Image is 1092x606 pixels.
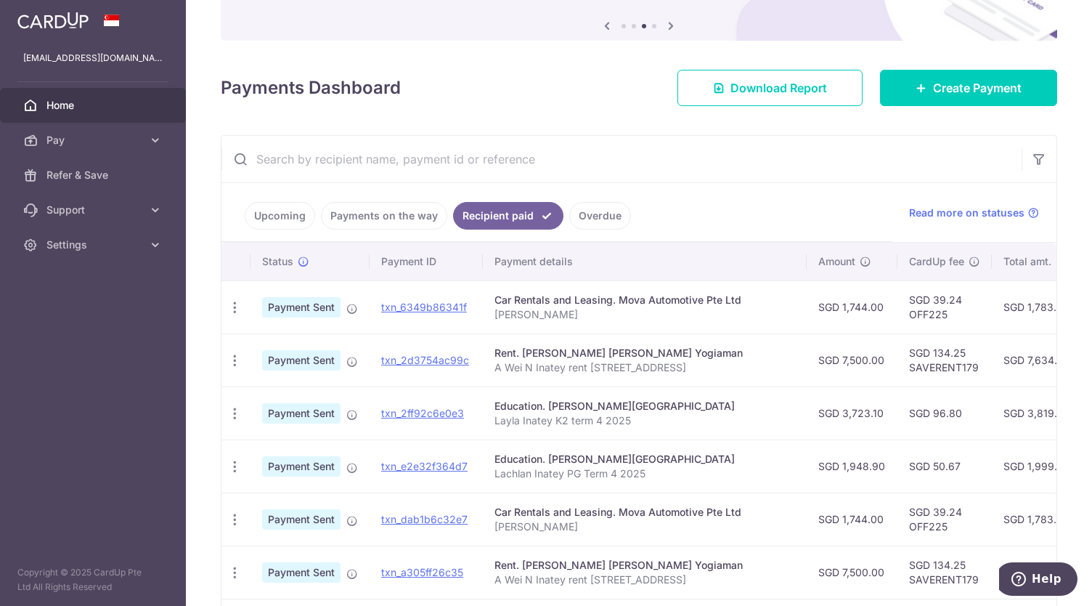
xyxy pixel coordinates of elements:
[262,403,341,424] span: Payment Sent
[494,505,795,520] div: Car Rentals and Leasing. Mova Automotive Pte Ltd
[381,566,463,578] a: txn_a305ff26c35
[569,202,631,230] a: Overdue
[494,293,795,307] div: Car Rentals and Leasing. Mova Automotive Pte Ltd
[23,51,163,65] p: [EMAIL_ADDRESS][DOMAIN_NAME]
[262,456,341,477] span: Payment Sent
[494,466,795,481] p: Lachlan Inatey PG Term 4 2025
[494,346,795,360] div: Rent. [PERSON_NAME] [PERSON_NAME] Yogiaman
[46,98,142,113] span: Home
[909,254,964,269] span: CardUp fee
[992,440,1084,493] td: SGD 1,999.57
[262,297,341,318] span: Payment Sent
[807,334,897,387] td: SGD 7,500.00
[494,558,795,573] div: Rent. [PERSON_NAME] [PERSON_NAME] Yogiaman
[494,413,795,428] p: Layla Inatey K2 term 4 2025
[880,70,1057,106] a: Create Payment
[46,203,142,217] span: Support
[677,70,863,106] a: Download Report
[933,79,1022,97] span: Create Payment
[494,573,795,587] p: A Wei N Inatey rent [STREET_ADDRESS]
[897,493,992,546] td: SGD 39.24 OFF225
[381,460,468,472] a: txn_e2e32f364d7
[245,202,315,230] a: Upcoming
[17,12,89,29] img: CardUp
[807,280,897,334] td: SGD 1,744.00
[381,354,469,366] a: txn_2d3754ac99c
[221,75,401,101] h4: Payments Dashboard
[46,133,142,148] span: Pay
[807,440,897,493] td: SGD 1,948.90
[897,280,992,334] td: SGD 39.24 OFF225
[483,243,807,280] th: Payment details
[897,387,992,440] td: SGD 96.80
[494,399,795,413] div: Education. [PERSON_NAME][GEOGRAPHIC_DATA]
[992,493,1084,546] td: SGD 1,783.24
[807,546,897,599] td: SGD 7,500.00
[730,79,827,97] span: Download Report
[494,307,795,322] p: [PERSON_NAME]
[992,334,1084,387] td: SGD 7,634.25
[992,280,1084,334] td: SGD 1,783.24
[321,202,447,230] a: Payments on the way
[46,238,142,252] span: Settings
[262,509,341,530] span: Payment Sent
[909,206,1024,220] span: Read more on statuses
[381,513,468,525] a: txn_dab1b6c32e7
[221,136,1022,182] input: Search by recipient name, payment id or reference
[897,546,992,599] td: SGD 134.25 SAVERENT179
[999,562,1077,599] iframe: Opens a widget where you can find more information
[992,546,1084,599] td: SGD 7,634.25
[909,206,1039,220] a: Read more on statuses
[494,520,795,534] p: [PERSON_NAME]
[897,440,992,493] td: SGD 50.67
[46,168,142,182] span: Refer & Save
[494,360,795,375] p: A Wei N Inatey rent [STREET_ADDRESS]
[381,301,467,313] a: txn_6349b86341f
[818,254,855,269] span: Amount
[1003,254,1051,269] span: Total amt.
[897,334,992,387] td: SGD 134.25 SAVERENT179
[494,452,795,466] div: Education. [PERSON_NAME][GEOGRAPHIC_DATA]
[992,387,1084,440] td: SGD 3,819.90
[262,254,293,269] span: Status
[453,202,563,230] a: Recipient paid
[381,407,464,419] a: txn_2ff92c6e0e3
[262,562,341,583] span: Payment Sent
[807,387,897,440] td: SGD 3,723.10
[262,350,341,371] span: Payment Sent
[807,493,897,546] td: SGD 1,744.00
[370,243,483,280] th: Payment ID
